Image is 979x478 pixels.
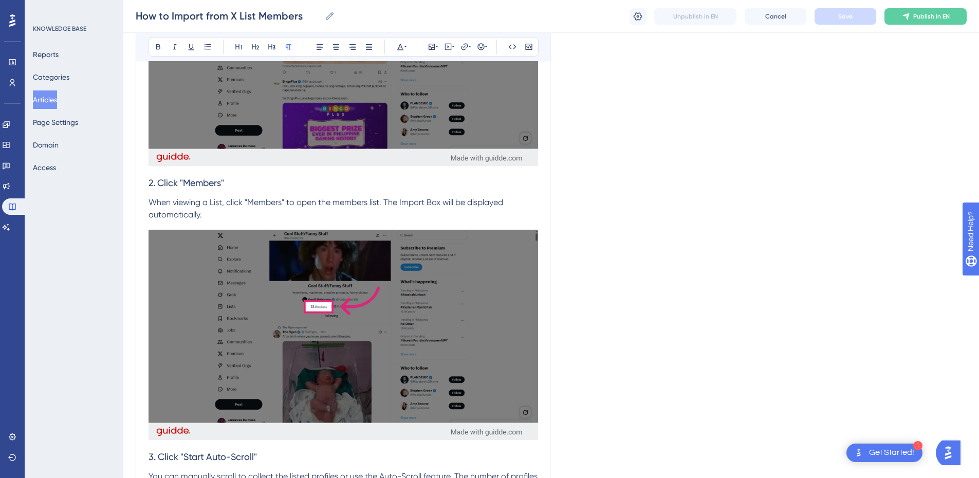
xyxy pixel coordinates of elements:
[33,136,59,154] button: Domain
[846,444,922,462] div: Open Get Started! checklist, remaining modules: 1
[884,8,967,25] button: Publish in EN
[33,68,69,86] button: Categories
[815,8,876,25] button: Save
[765,12,786,21] span: Cancel
[913,441,922,450] div: 1
[149,197,505,219] span: When viewing a List, click "Members" to open the members list. The Import Box will be displayed a...
[673,12,718,21] span: Unpublish in EN
[913,12,950,21] span: Publish in EN
[136,9,321,23] input: Article Name
[745,8,806,25] button: Cancel
[853,447,865,459] img: launcher-image-alternative-text
[33,25,86,33] div: KNOWLEDGE BASE
[869,447,914,458] div: Get Started!
[33,158,56,177] button: Access
[24,3,64,15] span: Need Help?
[33,90,57,109] button: Articles
[33,45,59,64] button: Reports
[33,113,78,132] button: Page Settings
[838,12,853,21] span: Save
[936,437,967,468] iframe: UserGuiding AI Assistant Launcher
[149,177,224,188] span: 2. Click "Members"
[654,8,736,25] button: Unpublish in EN
[149,451,257,462] span: 3. Click "Start Auto-Scroll"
